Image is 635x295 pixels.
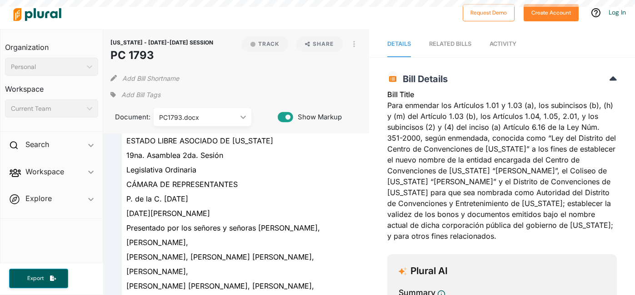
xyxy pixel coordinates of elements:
[292,36,346,52] button: Share
[126,136,273,145] span: ESTADO LIBRE ASOCIADO DE [US_STATE]
[490,40,516,47] span: Activity
[429,31,471,57] a: RELATED BILLS
[121,90,160,99] span: Add Bill Tags
[524,4,579,21] button: Create Account
[126,151,223,160] span: 19na. Asamblea 2da. Sesión
[126,252,314,276] span: [PERSON_NAME], [PERSON_NAME] [PERSON_NAME], [PERSON_NAME],
[126,194,188,203] span: P. de la C. [DATE]
[398,74,448,84] span: Bill Details
[387,40,411,47] span: Details
[126,180,238,189] span: CÁMARA DE REPRESENTANTES
[110,39,213,46] span: [US_STATE] - [DATE]-[DATE] SESSION
[159,113,237,122] div: PC1793.docx
[410,265,448,277] h3: Plural AI
[110,47,213,64] h1: PC 1793
[9,269,68,288] button: Export
[21,275,50,282] span: Export
[241,36,289,52] button: Track
[293,112,342,122] span: Show Markup
[126,165,196,174] span: Legislativa Ordinaria
[25,139,49,149] h2: Search
[429,39,471,48] div: RELATED BILLS
[110,88,160,102] div: Add tags
[387,89,617,100] h3: Bill Title
[463,7,515,17] a: Request Demo
[490,31,516,57] a: Activity
[110,112,142,122] span: Document:
[11,62,83,72] div: Personal
[5,76,98,96] h3: Workspace
[122,71,179,85] button: Add Bill Shortname
[609,8,626,16] a: Log In
[5,34,98,54] h3: Organization
[387,31,411,57] a: Details
[524,7,579,17] a: Create Account
[11,104,83,113] div: Current Team
[126,209,210,218] span: [DATE][PERSON_NAME]
[296,36,343,52] button: Share
[126,223,320,247] span: Presentado por los señores y señoras [PERSON_NAME], [PERSON_NAME],
[387,89,617,247] div: Para enmendar los Artículos 1.01 y 1.03 (a), los subincisos (b), (h) y (m) del Artículo 1.03 (b),...
[463,4,515,21] button: Request Demo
